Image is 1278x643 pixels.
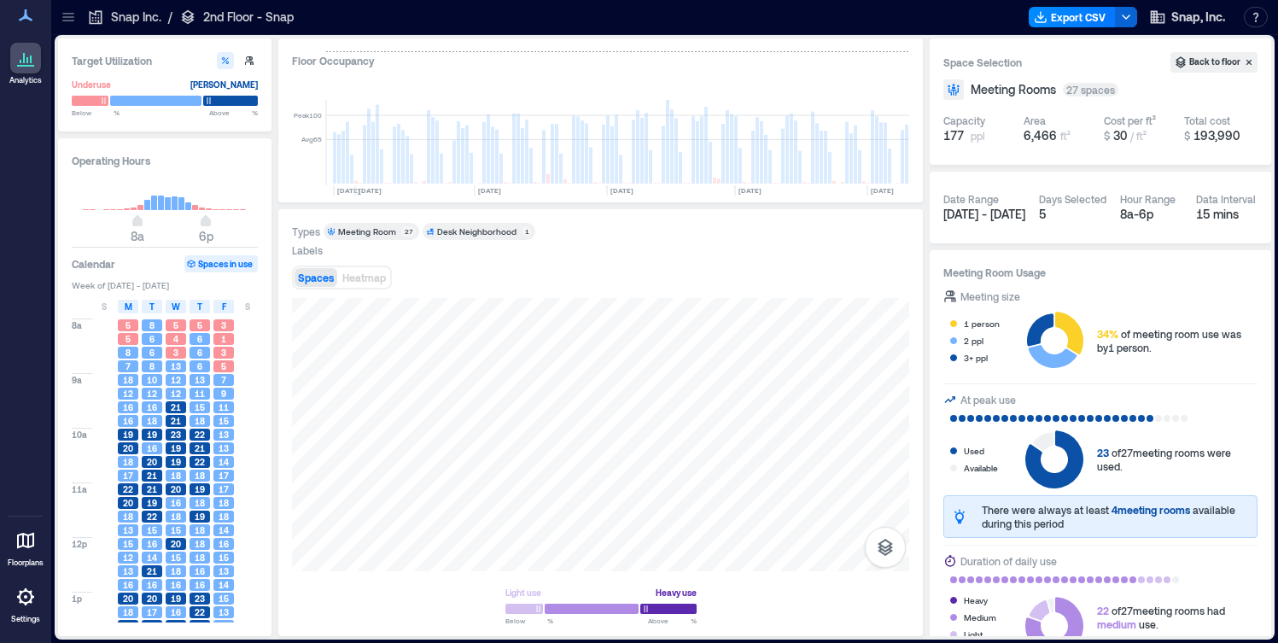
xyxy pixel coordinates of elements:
span: 6 [197,347,202,359]
span: 21 [147,565,157,577]
span: 12 [123,388,133,400]
span: 19 [195,511,205,523]
span: 9 [221,388,226,400]
div: Meeting size [960,288,1020,305]
div: 2 ppl [964,332,983,349]
span: 20 [171,538,181,550]
p: 2nd Floor - Snap [203,9,294,26]
h3: Space Selection [943,54,1170,71]
div: Desk Neighborhood [437,225,516,237]
div: Hour Range [1120,192,1176,206]
span: M [125,300,132,313]
span: 17 [219,470,229,482]
text: [DATE] [871,186,894,195]
span: 12 [147,388,157,400]
span: 22 [195,606,205,618]
span: 18 [171,470,181,482]
span: [DATE] - [DATE] [943,207,1025,221]
span: 21 [147,483,157,495]
span: 12p [72,538,87,550]
span: 22 [147,511,157,523]
button: Back to floor [1170,52,1258,73]
span: 10 [147,374,157,386]
span: 15 [219,593,229,605]
span: 14 [219,524,229,536]
span: 4 [173,333,178,345]
span: 19 [171,593,181,605]
div: Types [292,225,320,238]
span: 15 [171,552,181,564]
span: / ft² [1130,130,1147,142]
span: Snap, Inc. [1171,9,1225,26]
div: 8a - 6p [1120,206,1182,223]
span: Above % [209,108,258,118]
div: There were always at least available during this period [982,503,1250,530]
text: [DATE] [738,186,762,195]
div: of meeting room use was by 1 person . [1097,327,1258,354]
span: 15 [219,415,229,427]
span: 12 [171,388,181,400]
span: 10a [72,429,87,441]
div: Underuse [72,76,111,93]
span: 6 [149,347,155,359]
span: 6 [149,333,155,345]
text: [DATE] [478,186,501,195]
span: 18 [123,374,133,386]
span: 20 [171,483,181,495]
span: Week of [DATE] - [DATE] [72,279,258,291]
div: Available [964,459,998,476]
span: 17 [147,606,157,618]
span: 3 [221,319,226,331]
span: 14 [147,552,157,564]
div: 15 mins [1196,206,1258,223]
button: Heatmap [339,268,389,287]
div: of 27 meeting rooms had use. [1097,604,1225,631]
span: 8a [72,319,82,331]
div: Data Interval [1196,192,1256,206]
a: Settings [5,576,46,629]
span: 20 [147,593,157,605]
span: 3 [173,347,178,359]
div: 1 person [964,315,1000,332]
span: 14 [219,579,229,591]
span: T [197,300,202,313]
span: 13 [219,606,229,618]
span: 4 meeting rooms [1112,504,1190,516]
span: 16 [171,579,181,591]
span: 5 [173,319,178,331]
span: 18 [195,524,205,536]
div: 27 [401,226,416,237]
span: Heatmap [342,272,386,284]
span: 11 [195,388,205,400]
span: $ [1184,130,1190,142]
span: S [245,300,250,313]
span: 15 [147,524,157,536]
div: of 27 meeting rooms were used. [1097,446,1258,473]
span: 19 [195,483,205,495]
text: [DATE] [610,186,633,195]
span: 23 [171,429,181,441]
span: 18 [195,552,205,564]
span: 12 [123,552,133,564]
span: 20 [147,620,157,632]
span: 9a [72,374,82,386]
span: 8a [131,229,144,243]
div: Capacity [943,114,985,127]
span: 9 [221,620,226,632]
span: 15 [171,524,181,536]
p: Snap Inc. [111,9,161,26]
span: S [102,300,107,313]
span: 6 [197,360,202,372]
span: 23 [195,593,205,605]
span: 7 [221,374,226,386]
span: Meeting Rooms [971,81,1056,98]
span: 15 [195,401,205,413]
span: 8 [125,347,131,359]
span: 3 [221,347,226,359]
span: 1 [221,333,226,345]
span: 13 [219,565,229,577]
div: Meeting Room [338,225,396,237]
span: 20 [123,497,133,509]
span: 16 [219,538,229,550]
span: 12 [171,374,181,386]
